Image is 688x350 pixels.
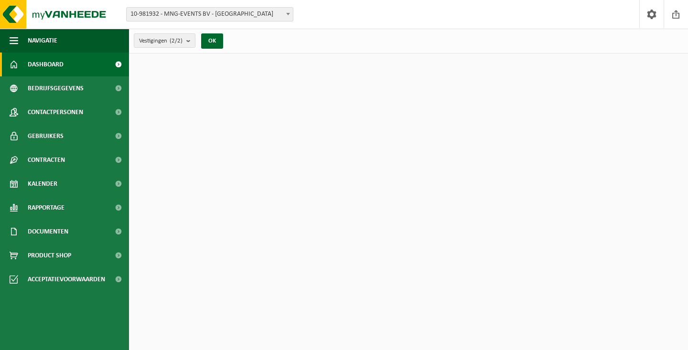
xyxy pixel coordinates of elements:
span: Kalender [28,172,57,196]
span: Bedrijfsgegevens [28,76,84,100]
span: 10-981932 - MNG-EVENTS BV - OUDENAARDE [127,8,293,21]
span: Vestigingen [139,34,183,48]
span: Navigatie [28,29,57,53]
span: Rapportage [28,196,64,220]
button: OK [201,33,223,49]
span: Gebruikers [28,124,64,148]
span: 10-981932 - MNG-EVENTS BV - OUDENAARDE [126,7,293,21]
span: Contactpersonen [28,100,83,124]
span: Acceptatievoorwaarden [28,267,105,291]
count: (2/2) [170,38,183,44]
span: Contracten [28,148,65,172]
span: Dashboard [28,53,64,76]
span: Documenten [28,220,68,244]
span: Product Shop [28,244,71,267]
button: Vestigingen(2/2) [134,33,195,48]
